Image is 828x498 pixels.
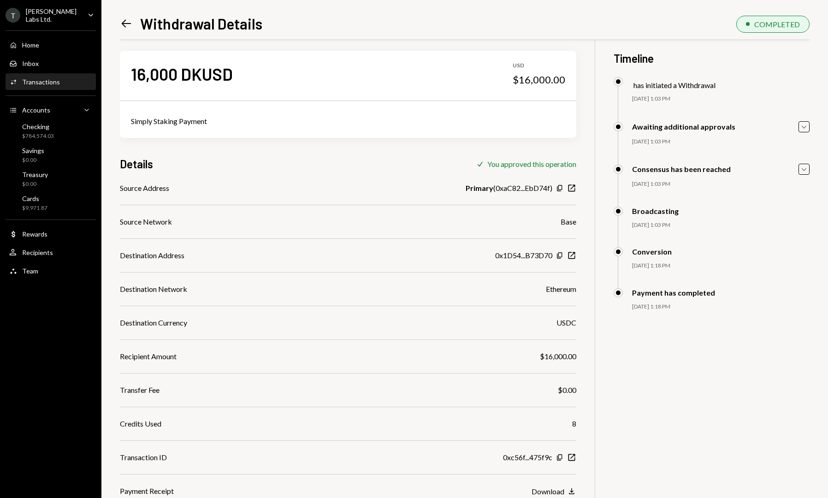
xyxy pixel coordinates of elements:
[22,180,48,188] div: $0.00
[6,73,96,90] a: Transactions
[22,204,47,212] div: $9,971.87
[558,385,576,396] div: $0.00
[6,225,96,242] a: Rewards
[22,249,53,256] div: Recipients
[632,180,810,188] div: [DATE] 1:03 PM
[503,452,552,463] div: 0xc56f...475f9c
[6,262,96,279] a: Team
[120,351,177,362] div: Recipient Amount
[22,59,39,67] div: Inbox
[22,106,50,114] div: Accounts
[120,156,153,172] h3: Details
[6,192,96,214] a: Cards$9,971.87
[572,418,576,429] div: 8
[6,55,96,71] a: Inbox
[513,73,565,86] div: $16,000.00
[6,8,20,23] div: T
[6,120,96,142] a: Checking$784,574.03
[120,317,187,328] div: Destination Currency
[22,156,44,164] div: $0.00
[632,138,810,146] div: [DATE] 1:03 PM
[22,147,44,154] div: Savings
[556,317,576,328] div: USDC
[6,244,96,261] a: Recipients
[632,247,672,256] div: Conversion
[120,418,161,429] div: Credits Used
[632,262,810,270] div: [DATE] 1:18 PM
[22,195,47,202] div: Cards
[22,230,47,238] div: Rewards
[561,216,576,227] div: Base
[632,221,810,229] div: [DATE] 1:03 PM
[26,7,80,23] div: [PERSON_NAME] Labs Ltd.
[120,452,167,463] div: Transaction ID
[6,168,96,190] a: Treasury$0.00
[22,123,54,130] div: Checking
[120,183,169,194] div: Source Address
[487,160,576,168] div: You approved this operation
[532,487,564,496] div: Download
[633,81,716,89] div: has initiated a Withdrawal
[754,20,800,29] div: COMPLETED
[540,351,576,362] div: $16,000.00
[6,36,96,53] a: Home
[632,95,810,103] div: [DATE] 1:03 PM
[22,267,38,275] div: Team
[632,165,731,173] div: Consensus has been reached
[632,122,735,131] div: Awaiting additional approvals
[546,284,576,295] div: Ethereum
[120,250,184,261] div: Destination Address
[632,207,679,215] div: Broadcasting
[120,385,160,396] div: Transfer Fee
[131,116,565,127] div: Simply Staking Payment
[495,250,552,261] div: 0x1D54...B73D70
[466,183,552,194] div: ( 0xaC82...EbD74f )
[614,51,810,66] h3: Timeline
[22,41,39,49] div: Home
[22,132,54,140] div: $784,574.03
[131,64,233,84] div: 16,000 DKUSD
[120,486,174,497] div: Payment Receipt
[513,62,565,70] div: USD
[140,14,262,33] h1: Withdrawal Details
[120,216,172,227] div: Source Network
[632,288,715,297] div: Payment has completed
[532,486,576,497] button: Download
[6,144,96,166] a: Savings$0.00
[22,171,48,178] div: Treasury
[120,284,187,295] div: Destination Network
[632,303,810,311] div: [DATE] 1:18 PM
[6,101,96,118] a: Accounts
[466,183,493,194] b: Primary
[22,78,60,86] div: Transactions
